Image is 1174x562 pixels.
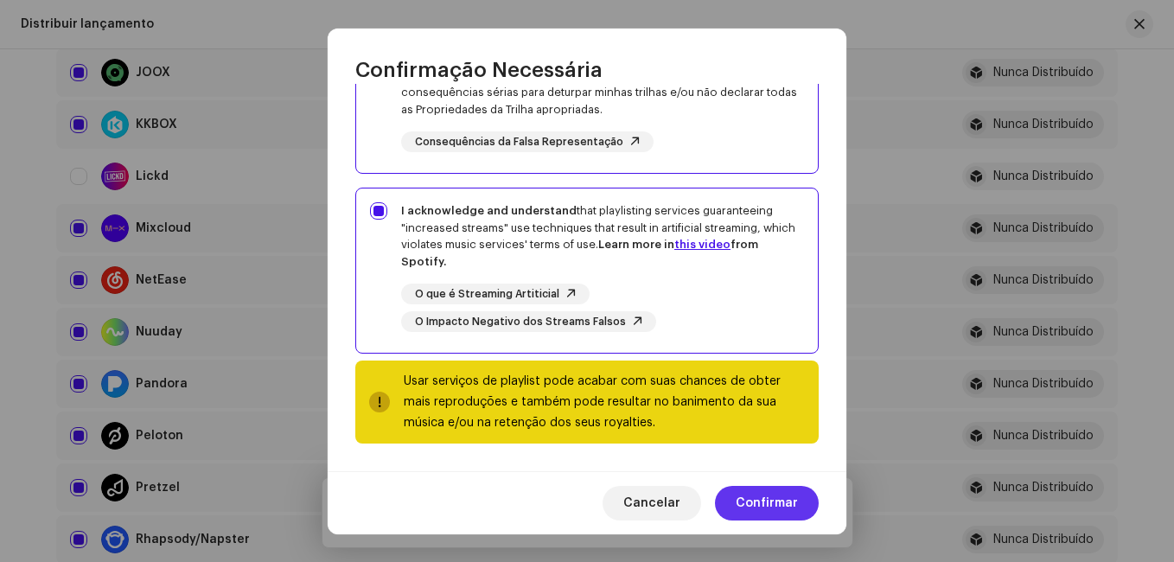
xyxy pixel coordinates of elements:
div: Usar serviços de playlist pode acabar com suas chances de obter mais reproduções e também pode re... [404,371,805,433]
strong: I acknowledge and understand [401,205,577,216]
span: O que é Streaming Artiticial [415,289,559,300]
p-togglebutton: I acknowledge and understandthat playlisting services guaranteeing "increased streams" use techni... [355,188,819,354]
span: Cancelar [623,486,680,520]
span: Confirmar [736,486,798,520]
span: Consequências da Falsa Representação [415,137,623,148]
p-togglebutton: Confirmo que indiquei com sinceridadea Origem da Trilha e as Propriedades da Trilha que se aplica... [355,19,819,175]
span: Confirmação Necessária [355,56,603,84]
button: Cancelar [603,486,701,520]
div: that playlisting services guaranteeing "increased streams" use techniques that result in artifici... [401,202,804,270]
span: O Impacto Negativo dos Streams Falsos [415,316,626,328]
a: this video [674,239,731,250]
button: Confirmar [715,486,819,520]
